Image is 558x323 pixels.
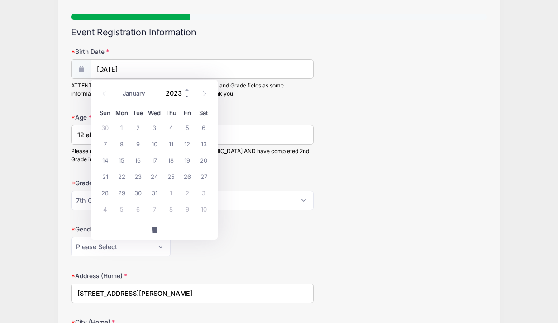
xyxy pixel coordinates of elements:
span: June 10, 2023 [196,201,212,217]
span: June 8, 2023 [162,201,179,217]
span: Sun [97,110,113,116]
span: June 9, 2023 [179,201,196,217]
input: mm/dd/yyyy [91,59,314,79]
span: May 17, 2023 [146,152,162,168]
span: May 27, 2023 [196,168,212,184]
span: June 1, 2023 [162,184,179,201]
span: May 5, 2023 [179,119,196,135]
span: May 23, 2023 [130,168,146,184]
span: Tue [130,110,146,116]
span: May 25, 2023 [162,168,179,184]
label: Gender [71,225,210,234]
span: April 30, 2023 [97,119,113,135]
span: May 30, 2023 [130,184,146,201]
span: May 21, 2023 [97,168,113,184]
span: June 2, 2023 [179,184,196,201]
div: ATTENTION!! Please be sure to update the Birth Date, Age and Grade fields as some information pro... [71,82,314,98]
span: May 8, 2023 [114,135,130,152]
span: May 9, 2023 [130,135,146,152]
span: Wed [146,110,162,116]
span: May 4, 2023 [162,119,179,135]
span: Sat [196,110,212,116]
span: May 6, 2023 [196,119,212,135]
span: June 3, 2023 [196,184,212,201]
span: June 6, 2023 [130,201,146,217]
span: Thu [162,110,179,116]
span: Mon [114,110,130,116]
span: May 14, 2023 [97,152,113,168]
span: May 2, 2023 [130,119,146,135]
label: Age [71,113,210,122]
span: May 16, 2023 [130,152,146,168]
label: Address (Home) [71,271,210,280]
span: May 15, 2023 [114,152,130,168]
span: May 19, 2023 [179,152,196,168]
span: May 18, 2023 [162,152,179,168]
span: May 20, 2023 [196,152,212,168]
span: May 29, 2023 [114,184,130,201]
label: Grade in School [71,178,210,188]
span: May 13, 2023 [196,135,212,152]
span: May 11, 2023 [162,135,179,152]
span: May 12, 2023 [179,135,196,152]
h2: Event Registration Information [71,27,487,38]
span: May 31, 2023 [146,184,162,201]
span: Fri [179,110,196,116]
div: Please note that your child must be at least [DEMOGRAPHIC_DATA] AND have completed 2nd Grade in o... [71,147,314,164]
span: May 10, 2023 [146,135,162,152]
span: May 26, 2023 [179,168,196,184]
span: May 1, 2023 [114,119,130,135]
span: May 3, 2023 [146,119,162,135]
span: June 5, 2023 [114,201,130,217]
input: Year [161,86,191,100]
span: May 28, 2023 [97,184,113,201]
span: June 7, 2023 [146,201,162,217]
select: Month [118,87,158,99]
span: May 22, 2023 [114,168,130,184]
span: May 24, 2023 [146,168,162,184]
span: May 7, 2023 [97,135,113,152]
span: June 4, 2023 [97,201,113,217]
label: Birth Date [71,47,210,56]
